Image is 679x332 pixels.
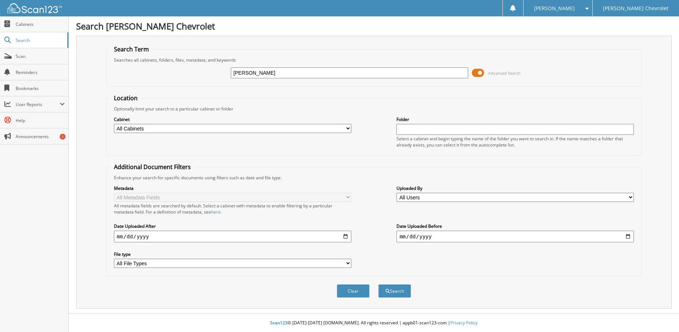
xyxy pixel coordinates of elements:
[114,223,351,229] label: Date Uploaded After
[114,231,351,242] input: start
[378,284,411,298] button: Search
[114,185,351,191] label: Metadata
[110,45,153,53] legend: Search Term
[16,69,65,75] span: Reminders
[114,116,351,122] label: Cabinet
[114,251,351,257] label: File type
[534,6,575,11] span: [PERSON_NAME]
[16,21,65,27] span: Cabinets
[16,37,64,43] span: Search
[60,134,66,140] div: 1
[603,6,668,11] span: [PERSON_NAME] Chevrolet
[270,320,288,326] span: Scan123
[396,223,634,229] label: Date Uploaded Before
[114,203,351,215] div: All metadata fields are searched by default. Select a cabinet with metadata to enable filtering b...
[69,314,679,332] div: © [DATE]-[DATE] [DOMAIN_NAME]. All rights reserved | appb01-scan123-com |
[16,85,65,91] span: Bookmarks
[110,175,637,181] div: Enhance your search for specific documents using filters such as date and file type.
[16,133,65,140] span: Announcements
[396,185,634,191] label: Uploaded By
[110,94,141,102] legend: Location
[16,117,65,124] span: Help
[7,3,62,13] img: scan123-logo-white.svg
[396,231,634,242] input: end
[110,57,637,63] div: Searches all cabinets, folders, files, metadata, and keywords
[110,106,637,112] div: Optionally limit your search to a particular cabinet or folder
[76,20,672,32] h1: Search [PERSON_NAME] Chevrolet
[16,53,65,59] span: Scan
[16,101,60,108] span: User Reports
[488,70,521,76] span: Advanced Search
[396,116,634,122] label: Folder
[450,320,478,326] a: Privacy Policy
[211,209,221,215] a: here
[337,284,370,298] button: Clear
[110,163,194,171] legend: Additional Document Filters
[396,136,634,148] div: Select a cabinet and begin typing the name of the folder you want to search in. If the name match...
